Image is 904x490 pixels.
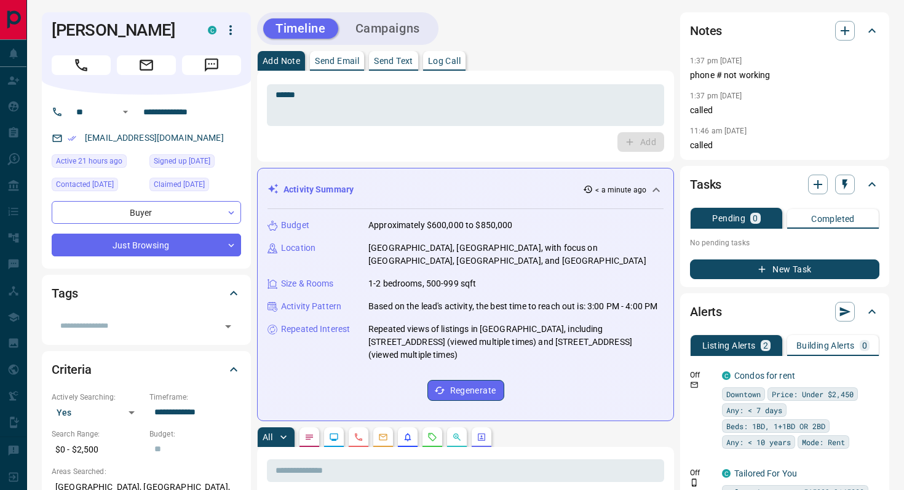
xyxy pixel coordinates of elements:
p: called [690,104,879,117]
span: Active 21 hours ago [56,155,122,167]
div: Tue Nov 28 2023 [149,178,241,195]
svg: Lead Browsing Activity [329,432,339,442]
p: 0 [862,341,867,350]
span: Mode: Rent [802,436,845,448]
p: 1:37 pm [DATE] [690,57,742,65]
svg: Calls [354,432,363,442]
div: condos.ca [722,371,731,380]
p: 1:37 pm [DATE] [690,92,742,100]
div: Activity Summary< a minute ago [268,178,664,201]
span: Any: < 7 days [726,404,782,416]
h2: Tasks [690,175,721,194]
p: No pending tasks [690,234,879,252]
p: called [690,139,879,152]
p: Timeframe: [149,392,241,403]
p: Listing Alerts [702,341,756,350]
svg: Email Verified [68,134,76,143]
p: Completed [811,215,855,223]
button: New Task [690,259,879,279]
p: Off [690,369,715,381]
button: Campaigns [343,18,432,39]
div: Buyer [52,201,241,224]
span: Claimed [DATE] [154,178,205,191]
p: Location [281,242,315,255]
span: Call [52,55,111,75]
p: [GEOGRAPHIC_DATA], [GEOGRAPHIC_DATA], with focus on [GEOGRAPHIC_DATA], [GEOGRAPHIC_DATA], and [GE... [368,242,664,267]
p: Log Call [428,57,461,65]
h1: [PERSON_NAME] [52,20,189,40]
p: 11:46 am [DATE] [690,127,747,135]
span: Message [182,55,241,75]
svg: Agent Actions [477,432,486,442]
p: All [263,433,272,441]
p: Size & Rooms [281,277,334,290]
p: phone # not working [690,69,879,82]
h2: Criteria [52,360,92,379]
p: Budget [281,219,309,232]
div: Just Browsing [52,234,241,256]
div: Alerts [690,297,879,326]
svg: Email [690,381,699,389]
div: Mon Sep 15 2025 [52,178,143,195]
div: Notes [690,16,879,45]
span: Signed up [DATE] [154,155,210,167]
p: Add Note [263,57,300,65]
p: Actively Searching: [52,392,143,403]
p: 1-2 bedrooms, 500-999 sqft [368,277,476,290]
div: Wed May 18 2022 [149,154,241,172]
div: condos.ca [208,26,216,34]
p: Activity Pattern [281,300,341,313]
p: Send Text [374,57,413,65]
svg: Requests [427,432,437,442]
span: Price: Under $2,450 [772,388,854,400]
button: Open [118,105,133,119]
div: Criteria [52,355,241,384]
button: Regenerate [427,380,504,401]
div: condos.ca [722,469,731,478]
span: Contacted [DATE] [56,178,114,191]
svg: Listing Alerts [403,432,413,442]
p: Building Alerts [796,341,855,350]
p: Areas Searched: [52,466,241,477]
p: Repeated Interest [281,323,350,336]
h2: Alerts [690,302,722,322]
p: Activity Summary [283,183,354,196]
h2: Notes [690,21,722,41]
div: Mon Sep 15 2025 [52,154,143,172]
p: Budget: [149,429,241,440]
p: Pending [712,214,745,223]
a: Tailored For You [734,468,797,478]
svg: Notes [304,432,314,442]
svg: Emails [378,432,388,442]
p: 2 [763,341,768,350]
a: Condos for rent [734,371,795,381]
p: < a minute ago [595,184,646,196]
button: Open [220,318,237,335]
p: 0 [753,214,758,223]
div: Yes [52,403,143,422]
p: Send Email [315,57,359,65]
p: $0 - $2,500 [52,440,143,460]
p: Off [690,467,715,478]
a: [EMAIL_ADDRESS][DOMAIN_NAME] [85,133,224,143]
p: Based on the lead's activity, the best time to reach out is: 3:00 PM - 4:00 PM [368,300,657,313]
span: Email [117,55,176,75]
span: Downtown [726,388,761,400]
div: Tags [52,279,241,308]
svg: Opportunities [452,432,462,442]
button: Timeline [263,18,338,39]
p: Search Range: [52,429,143,440]
h2: Tags [52,283,77,303]
div: Tasks [690,170,879,199]
p: Approximately $600,000 to $850,000 [368,219,512,232]
p: Repeated views of listings in [GEOGRAPHIC_DATA], including [STREET_ADDRESS] (viewed multiple time... [368,323,664,362]
span: Any: < 10 years [726,436,791,448]
svg: Push Notification Only [690,478,699,487]
span: Beds: 1BD, 1+1BD OR 2BD [726,420,825,432]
